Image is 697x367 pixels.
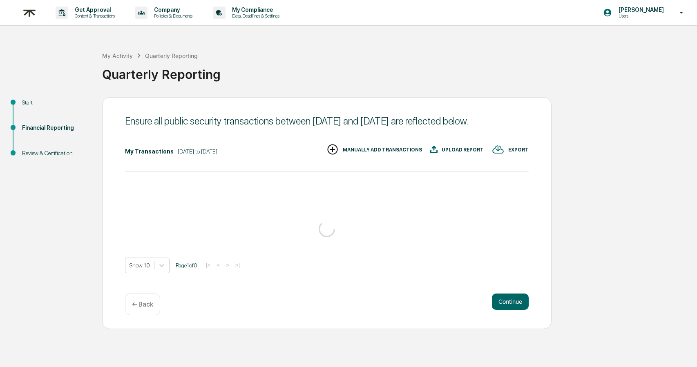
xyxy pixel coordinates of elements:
[68,7,119,13] p: Get Approval
[125,115,529,127] div: Ensure all public security transactions between [DATE] and [DATE] are reflected below.
[442,147,484,153] div: UPLOAD REPORT
[147,13,197,19] p: Policies & Documents
[145,52,198,59] div: Quarterly Reporting
[176,262,197,269] span: Page 1 of 0
[102,60,693,82] div: Quarterly Reporting
[492,294,529,310] button: Continue
[343,147,422,153] div: MANUALLY ADD TRANSACTIONS
[214,262,222,269] button: <
[132,300,153,308] p: ← Back
[68,13,119,19] p: Content & Transactions
[125,148,174,155] div: My Transactions
[226,7,284,13] p: My Compliance
[178,148,217,155] div: [DATE] to [DATE]
[22,124,89,132] div: Financial Reporting
[20,3,39,23] img: logo
[223,262,232,269] button: >
[492,143,504,156] img: EXPORT
[612,13,668,19] p: Users
[22,98,89,107] div: Start
[22,149,89,158] div: Review & Certification
[226,13,284,19] p: Data, Deadlines & Settings
[326,143,339,156] img: MANUALLY ADD TRANSACTIONS
[430,143,438,156] img: UPLOAD REPORT
[612,7,668,13] p: [PERSON_NAME]
[233,262,242,269] button: >|
[508,147,529,153] div: EXPORT
[203,262,213,269] button: |<
[102,52,133,59] div: My Activity
[147,7,197,13] p: Company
